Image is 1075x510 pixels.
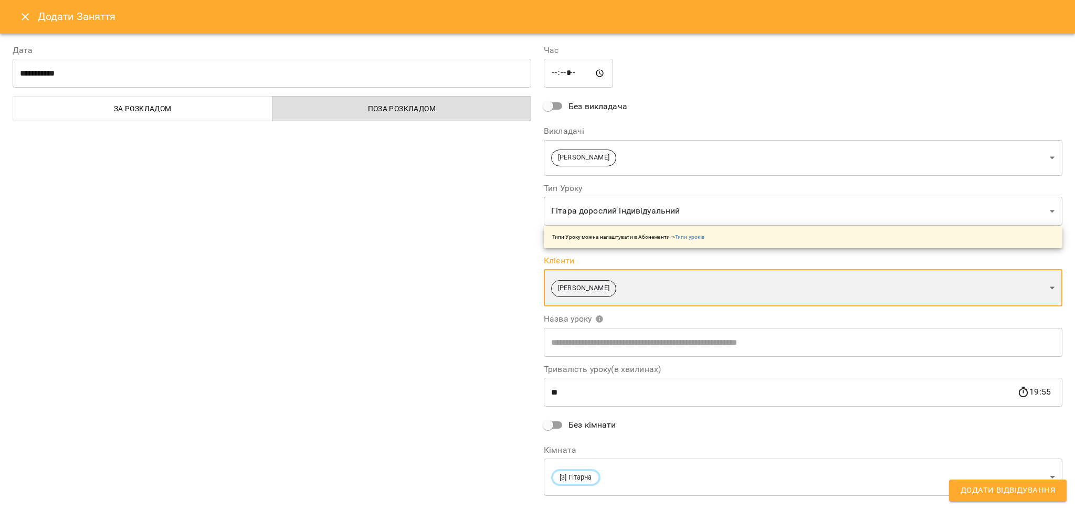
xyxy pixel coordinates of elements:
button: Close [13,4,38,29]
button: Поза розкладом [272,96,532,121]
div: Гітара дорослий індивідуальний [544,197,1062,226]
span: Додати Відвідування [961,484,1055,497]
span: Без кімнати [568,419,616,431]
label: Кімната [544,446,1062,454]
label: Тривалість уроку(в хвилинах) [544,365,1062,374]
svg: Вкажіть назву уроку або виберіть клієнтів [595,315,604,323]
span: Без викладача [568,100,627,113]
label: Дата [13,46,531,55]
button: Додати Відвідування [949,480,1067,502]
p: Типи Уроку можна налаштувати в Абонементи -> [552,233,704,241]
label: Тип Уроку [544,184,1062,193]
div: [3] Гітарна [544,459,1062,496]
div: [PERSON_NAME] [544,140,1062,176]
label: Викладачі [544,127,1062,135]
a: Типи уроків [675,234,704,240]
h6: Додати Заняття [38,8,1062,25]
div: [PERSON_NAME] [544,269,1062,306]
label: Клієнти [544,257,1062,265]
span: Поза розкладом [279,102,525,115]
button: За розкладом [13,96,272,121]
span: [3] Гітарна [553,473,598,483]
span: [PERSON_NAME] [552,283,616,293]
span: Назва уроку [544,315,604,323]
label: Час [544,46,1062,55]
span: За розкладом [19,102,266,115]
span: [PERSON_NAME] [552,153,616,163]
